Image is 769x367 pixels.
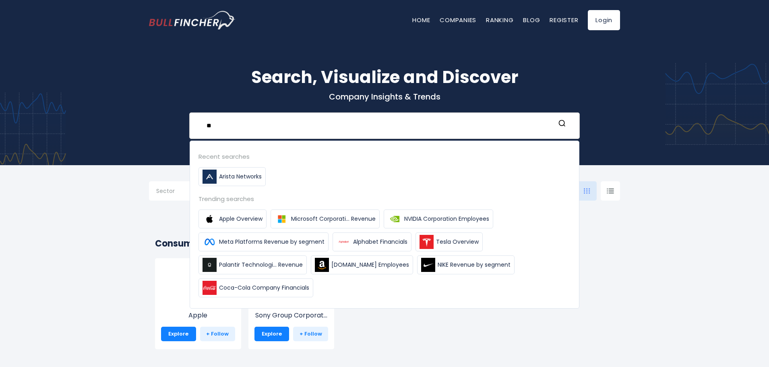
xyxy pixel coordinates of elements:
a: Login [588,10,620,30]
a: Explore [254,327,289,341]
div: Recent searches [198,152,571,161]
span: Apple Overview [219,215,263,223]
img: AAPL.png [182,270,214,303]
a: Palantir Technologi... Revenue [198,255,307,274]
a: NVIDIA Corporation Employees [384,209,493,228]
a: Home [412,16,430,24]
p: Sony Group Corporation [254,311,329,320]
img: icon-comp-grid.svg [584,188,590,194]
a: + Follow [293,327,328,341]
a: NIKE Revenue by segment [417,255,515,274]
span: Arista Networks [219,172,262,181]
h2: Consumer Electronics [155,237,614,250]
input: Selection [156,185,208,199]
span: NIKE Revenue by segment [438,261,511,269]
img: Arista Networks [203,170,217,184]
span: Microsoft Corporati... Revenue [291,215,376,223]
img: bullfincher logo [149,11,236,29]
span: Sector [156,187,175,195]
a: [DOMAIN_NAME] Employees [311,255,413,274]
a: Arista Networks [198,167,266,186]
a: Register [550,16,578,24]
span: Alphabet Financials [353,238,407,246]
span: Palantir Technologi... Revenue [219,261,303,269]
a: Meta Platforms Revenue by segment [198,232,329,251]
h1: Search, Visualize and Discover [149,64,620,90]
span: Tesla Overview [436,238,479,246]
img: icon-comp-list-view.svg [607,188,614,194]
a: Coca-Cola Company Financials [198,278,313,297]
div: Trending searches [198,194,571,203]
span: NVIDIA Corporation Employees [404,215,489,223]
span: Coca-Cola Company Financials [219,284,309,292]
a: Apple Overview [198,209,267,228]
a: Explore [161,327,196,341]
span: [DOMAIN_NAME] Employees [331,261,409,269]
a: Ranking [486,16,513,24]
a: Blog [523,16,540,24]
span: Meta Platforms Revenue by segment [219,238,325,246]
a: Alphabet Financials [333,232,411,251]
a: Microsoft Corporati... Revenue [271,209,380,228]
a: Tesla Overview [416,232,483,251]
p: Company Insights & Trends [149,91,620,102]
button: Search [557,119,567,130]
a: Companies [440,16,476,24]
a: Go to homepage [149,11,236,29]
a: + Follow [200,327,235,341]
p: Apple [161,311,235,320]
